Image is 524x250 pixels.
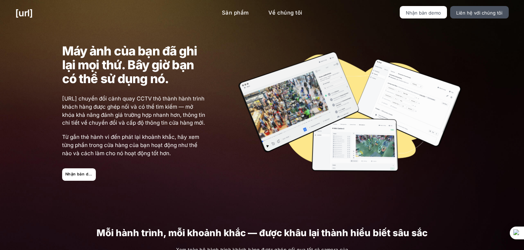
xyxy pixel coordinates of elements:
a: Về chúng tôi [263,6,308,20]
font: Nhận bản demo [406,10,441,16]
font: [URL] [15,7,33,18]
font: Máy ảnh của bạn đã ghi lại mọi thứ. Bây giờ bạn có thể sử dụng nó. [62,43,197,86]
font: [URL] chuyển đổi cảnh quay CCTV thô thành hành trình khách hàng được ghép nối và có thể tìm kiếm ... [62,95,205,126]
a: Sản phẩm [216,6,254,20]
a: Nhận bản demo [62,168,96,181]
font: Từ gắn thẻ hành vi đến phát lại khoảnh khắc, hãy xem từng phần trong cửa hàng của bạn hoạt động n... [62,134,199,157]
font: Về chúng tôi [268,9,302,16]
a: Nhận bản demo [400,6,447,18]
font: Liên hệ với chúng tôi [456,10,502,16]
font: Mỗi hành trình, mỗi khoảnh khắc — được khâu lại thành hiểu biết sâu sắc [97,227,427,238]
font: Sản phẩm [222,9,249,16]
a: [URL] [15,6,33,20]
font: Nhận bản demo [65,172,97,176]
a: Liên hệ với chúng tôi [450,6,509,18]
